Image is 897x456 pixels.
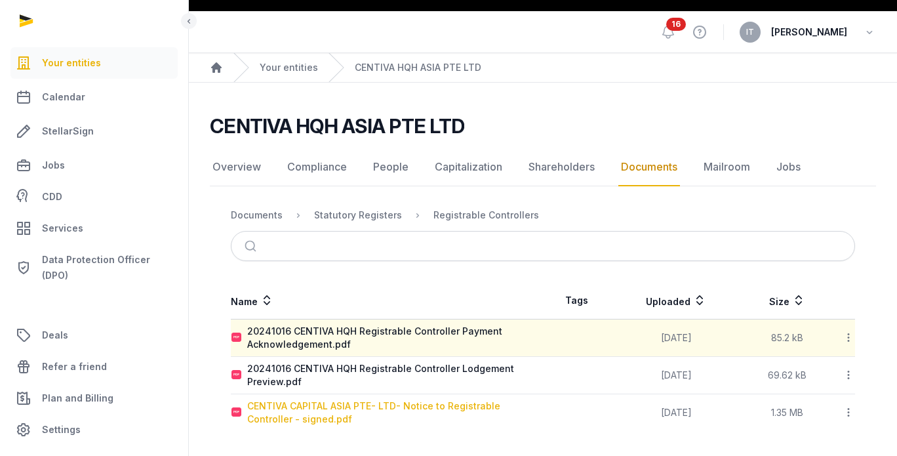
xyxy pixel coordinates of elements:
[543,282,610,320] th: Tags
[210,148,876,186] nav: Tabs
[740,22,761,43] button: IT
[42,390,113,406] span: Plan and Billing
[618,148,680,186] a: Documents
[526,148,597,186] a: Shareholders
[42,359,107,375] span: Refer a friend
[247,400,542,426] div: CENTIVA CAPITAL ASIA PTE- LTD- Notice to Registrable Controller - signed.pdf
[237,232,268,260] button: Submit
[314,209,402,222] div: Statutory Registers
[231,199,855,231] nav: Breadcrumb
[210,114,464,138] h2: CENTIVA HQH ASIA PTE LTD
[247,325,542,351] div: 20241016 CENTIVA HQH Registrable Controller Payment Acknowledgement.pdf
[10,184,178,210] a: CDD
[10,150,178,181] a: Jobs
[42,157,65,173] span: Jobs
[285,148,349,186] a: Compliance
[661,304,897,456] iframe: Chat Widget
[10,115,178,147] a: StellarSign
[231,209,283,222] div: Documents
[231,282,543,320] th: Name
[10,320,178,351] a: Deals
[42,422,81,438] span: Settings
[10,351,178,383] a: Refer a friend
[247,362,542,388] div: 20241016 CENTIVA HQH Registrable Controller Lodgement Preview.pdf
[189,53,897,83] nav: Breadcrumb
[666,18,686,31] span: 16
[432,148,505,186] a: Capitalization
[42,252,172,283] span: Data Protection Officer (DPO)
[610,282,742,320] th: Uploaded
[42,55,101,71] span: Your entities
[742,282,832,320] th: Size
[42,89,85,105] span: Calendar
[42,327,68,343] span: Deals
[210,148,264,186] a: Overview
[701,148,753,186] a: Mailroom
[746,28,754,36] span: IT
[771,24,847,40] span: [PERSON_NAME]
[433,209,539,222] div: Registrable Controllers
[370,148,411,186] a: People
[260,61,318,74] a: Your entities
[42,220,83,236] span: Services
[231,333,242,343] img: pdf.svg
[10,213,178,244] a: Services
[10,414,178,446] a: Settings
[355,61,481,74] a: CENTIVA HQH ASIA PTE LTD
[42,189,62,205] span: CDD
[774,148,803,186] a: Jobs
[42,123,94,139] span: StellarSign
[10,47,178,79] a: Your entities
[231,407,242,418] img: pdf.svg
[10,383,178,414] a: Plan and Billing
[10,247,178,289] a: Data Protection Officer (DPO)
[10,81,178,113] a: Calendar
[231,370,242,381] img: pdf.svg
